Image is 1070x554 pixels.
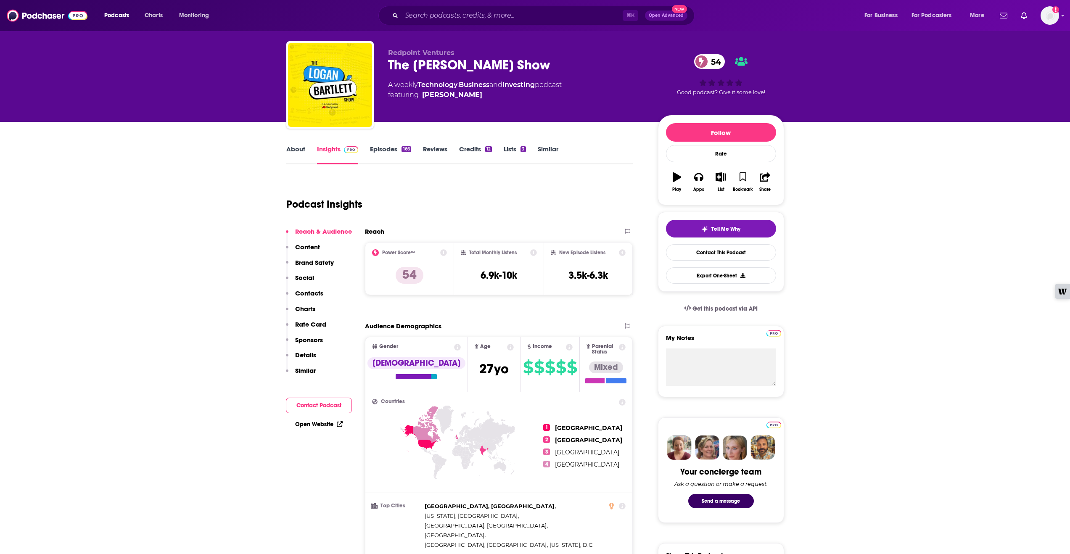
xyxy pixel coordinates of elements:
a: About [286,145,305,164]
span: New [672,5,687,13]
button: Apps [688,167,710,197]
div: Share [759,187,771,192]
span: featuring [388,90,562,100]
img: The Logan Bartlett Show [288,43,372,127]
div: Mixed [589,361,623,373]
p: Reach & Audience [295,227,352,235]
a: Investing [502,81,535,89]
div: Rate [666,145,776,162]
img: Jules Profile [723,435,747,460]
input: Search podcasts, credits, & more... [402,9,623,22]
img: tell me why sparkle [701,226,708,232]
span: Income [533,344,552,349]
h2: New Episode Listens [559,250,605,256]
span: Monitoring [179,10,209,21]
span: Gender [379,344,398,349]
div: A weekly podcast [388,80,562,100]
h3: 3.5k-6.3k [568,269,608,282]
button: Similar [286,367,316,382]
div: Apps [693,187,704,192]
span: Get this podcast via API [692,305,758,312]
a: 54 [694,54,725,69]
span: , [425,540,548,550]
p: Content [295,243,320,251]
span: 2 [543,436,550,443]
img: Podchaser Pro [766,330,781,337]
span: Parental Status [592,344,618,355]
div: 166 [402,146,411,152]
button: open menu [859,9,908,22]
p: Details [295,351,316,359]
img: Podchaser Pro [344,146,359,153]
span: More [970,10,984,21]
a: Credits12 [459,145,492,164]
a: Technology [417,81,457,89]
span: [US_STATE], D.C. [550,541,594,548]
button: Details [286,351,316,367]
span: Age [480,344,491,349]
h2: Reach [365,227,384,235]
img: Podchaser Pro [766,422,781,428]
div: Your concierge team [680,467,761,477]
button: Contact Podcast [286,398,352,413]
img: User Profile [1041,6,1059,25]
span: $ [556,361,566,374]
p: Brand Safety [295,259,334,266]
a: Episodes166 [370,145,411,164]
span: Countries [381,399,405,404]
span: $ [534,361,544,374]
h3: 6.9k-10k [481,269,517,282]
img: Jon Profile [750,435,775,460]
img: Barbara Profile [695,435,719,460]
button: open menu [964,9,995,22]
span: [GEOGRAPHIC_DATA], [GEOGRAPHIC_DATA] [425,522,547,529]
button: Send a message [688,494,754,508]
p: Similar [295,367,316,375]
label: My Notes [666,334,776,348]
button: Brand Safety [286,259,334,274]
button: Contacts [286,289,323,305]
span: ⌘ K [623,10,638,21]
span: 54 [703,54,725,69]
span: Good podcast? Give it some love! [677,89,765,95]
span: 1 [543,424,550,431]
p: Charts [295,305,315,313]
button: Show profile menu [1041,6,1059,25]
div: [DEMOGRAPHIC_DATA] [367,357,465,369]
div: Play [672,187,681,192]
span: Open Advanced [649,13,684,18]
button: open menu [906,9,964,22]
div: Bookmark [733,187,753,192]
a: Business [459,81,489,89]
span: $ [567,361,577,374]
img: Podchaser - Follow, Share and Rate Podcasts [7,8,87,24]
button: Export One-Sheet [666,267,776,284]
a: InsightsPodchaser Pro [317,145,359,164]
span: Charts [145,10,163,21]
span: [GEOGRAPHIC_DATA], [GEOGRAPHIC_DATA] [425,541,547,548]
span: 3 [543,448,550,455]
button: Bookmark [732,167,754,197]
button: Social [286,274,314,289]
span: Tell Me Why [711,226,740,232]
div: 12 [485,146,492,152]
a: Contact This Podcast [666,244,776,261]
p: Sponsors [295,336,323,344]
a: Lists3 [504,145,526,164]
h2: Total Monthly Listens [469,250,517,256]
span: [US_STATE], [GEOGRAPHIC_DATA] [425,512,518,519]
span: [GEOGRAPHIC_DATA] [555,448,619,456]
span: 27 yo [479,361,509,377]
span: , [425,511,519,521]
span: , [425,530,486,540]
span: and [489,81,502,89]
button: Charts [286,305,315,320]
button: tell me why sparkleTell Me Why [666,220,776,237]
span: [GEOGRAPHIC_DATA], [GEOGRAPHIC_DATA] [425,503,555,509]
a: Pro website [766,329,781,337]
button: open menu [98,9,140,22]
a: Similar [538,145,558,164]
span: [GEOGRAPHIC_DATA] [555,436,622,444]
